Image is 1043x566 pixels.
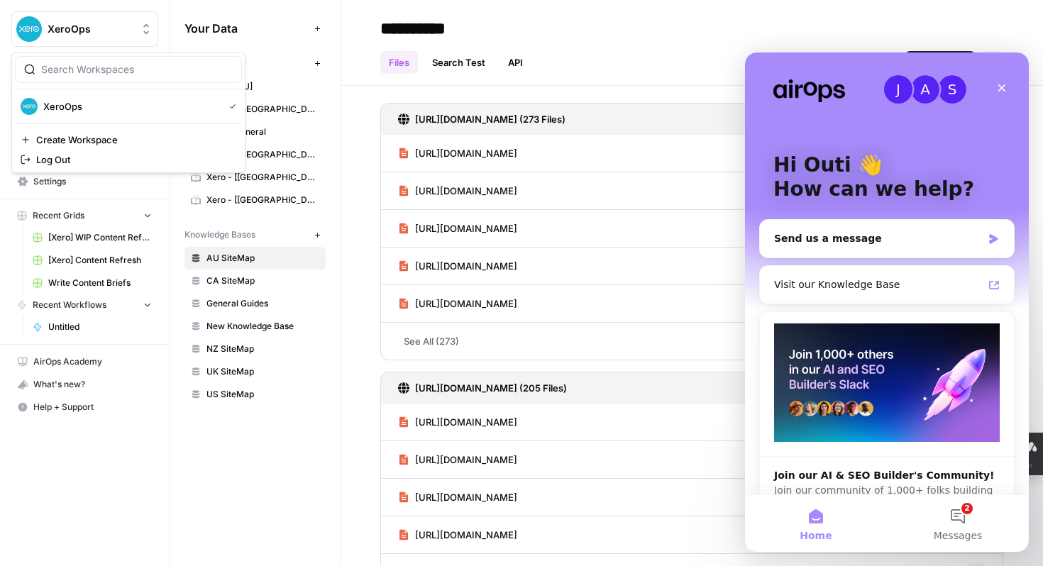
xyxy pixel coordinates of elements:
[206,365,319,378] span: UK SiteMap
[48,254,152,267] span: [Xero] Content Refresh
[184,143,326,166] a: Xero - [[GEOGRAPHIC_DATA]]
[745,52,1029,552] iframe: Intercom live chat
[380,51,418,74] a: Files
[184,270,326,292] a: CA SiteMap
[398,104,565,135] a: [URL][DOMAIN_NAME] (273 Files)
[398,516,517,553] a: [URL][DOMAIN_NAME]
[26,272,158,294] a: Write Content Briefs
[415,528,517,542] span: [URL][DOMAIN_NAME]
[184,20,309,37] span: Your Data
[415,381,567,395] h3: [URL][DOMAIN_NAME] (205 Files)
[184,228,255,241] span: Knowledge Bases
[415,112,565,126] h3: [URL][DOMAIN_NAME] (273 Files)
[36,133,231,147] span: Create Workspace
[415,221,517,235] span: [URL][DOMAIN_NAME]
[184,75,326,98] a: Xero - [AU]
[184,121,326,143] a: Xero - General
[206,148,319,161] span: Xero - [[GEOGRAPHIC_DATA]]
[184,247,326,270] a: AU SiteMap
[16,16,42,42] img: XeroOps Logo
[184,338,326,360] a: NZ SiteMap
[48,231,152,244] span: [Xero] WIP Content Refresh
[11,396,158,418] button: Help + Support
[184,292,326,315] a: General Guides
[21,98,38,115] img: XeroOps Logo
[33,299,106,311] span: Recent Workflows
[206,252,319,265] span: AU SiteMap
[11,11,158,47] button: Workspace: XeroOps
[48,321,152,333] span: Untitled
[11,205,158,226] button: Recent Grids
[398,172,517,209] a: [URL][DOMAIN_NAME]
[424,51,494,74] a: Search Test
[398,441,517,478] a: [URL][DOMAIN_NAME]
[415,184,517,198] span: [URL][DOMAIN_NAME]
[398,285,517,322] a: [URL][DOMAIN_NAME]
[398,372,567,404] a: [URL][DOMAIN_NAME] (205 Files)
[184,98,326,121] a: Xero - [[GEOGRAPHIC_DATA]]
[206,194,319,206] span: Xero - [[GEOGRAPHIC_DATA]]
[33,355,152,368] span: AirOps Academy
[26,249,158,272] a: [Xero] Content Refresh
[415,259,517,273] span: [URL][DOMAIN_NAME]
[48,277,152,289] span: Write Content Briefs
[415,490,517,504] span: [URL][DOMAIN_NAME]
[43,99,218,113] span: XeroOps
[184,383,326,406] a: US SiteMap
[184,189,326,211] a: Xero - [[GEOGRAPHIC_DATA]]
[48,22,133,36] span: XeroOps
[206,274,319,287] span: CA SiteMap
[206,320,319,333] span: New Knowledge Base
[415,415,517,429] span: [URL][DOMAIN_NAME]
[41,62,233,77] input: Search Workspaces
[33,401,152,414] span: Help + Support
[36,152,231,167] span: Log Out
[206,126,319,138] span: Xero - General
[184,360,326,383] a: UK SiteMap
[398,248,517,284] a: [URL][DOMAIN_NAME]
[26,226,158,249] a: [Xero] WIP Content Refresh
[398,210,517,247] a: [URL][DOMAIN_NAME]
[184,166,326,189] a: Xero - [[GEOGRAPHIC_DATA]]
[206,343,319,355] span: NZ SiteMap
[11,52,245,173] div: Workspace: XeroOps
[33,175,152,188] span: Settings
[11,350,158,373] a: AirOps Academy
[184,315,326,338] a: New Knowledge Base
[15,150,242,170] a: Log Out
[11,294,158,316] button: Recent Workflows
[415,296,517,311] span: [URL][DOMAIN_NAME]
[415,146,517,160] span: [URL][DOMAIN_NAME]
[11,170,158,193] a: Settings
[398,404,517,440] a: [URL][DOMAIN_NAME]
[26,316,158,338] a: Untitled
[206,297,319,310] span: General Guides
[415,453,517,467] span: [URL][DOMAIN_NAME]
[206,80,319,93] span: Xero - [AU]
[12,374,158,395] div: What's new?
[33,209,84,222] span: Recent Grids
[206,388,319,401] span: US SiteMap
[398,479,517,516] a: [URL][DOMAIN_NAME]
[11,373,158,396] button: What's new?
[380,323,1003,360] a: See All (273)
[206,171,319,184] span: Xero - [[GEOGRAPHIC_DATA]]
[15,130,242,150] a: Create Workspace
